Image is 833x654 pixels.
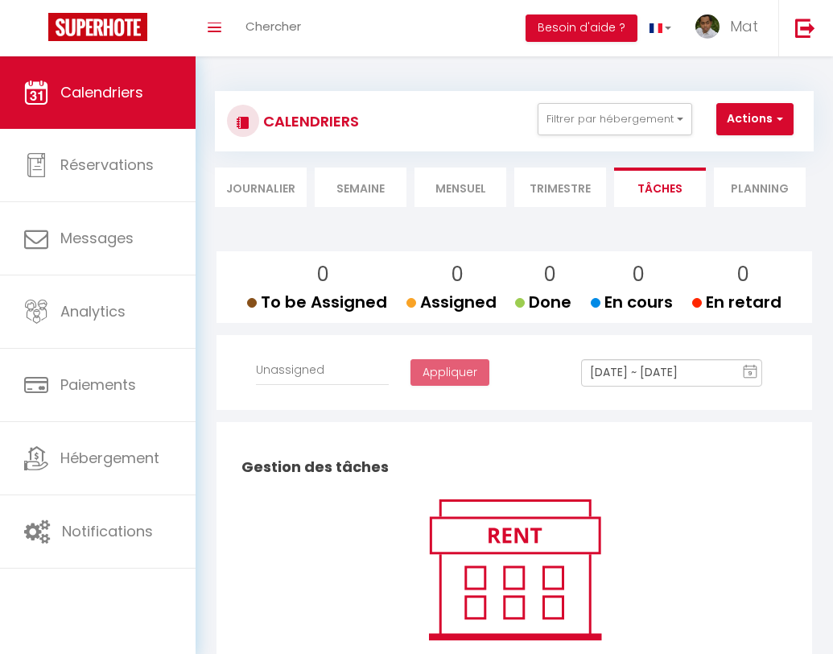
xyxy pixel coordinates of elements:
[60,228,134,248] span: Messages
[215,168,307,207] li: Journalier
[714,168,806,207] li: Planning
[730,16,758,36] span: Mat
[591,291,673,313] span: En cours
[60,375,136,395] span: Paiements
[514,168,606,207] li: Trimestre
[515,291,571,313] span: Done
[237,442,791,492] h2: Gestion des tâches
[695,14,720,39] img: ...
[60,155,154,175] span: Réservations
[410,359,489,387] button: Appliquer
[13,6,61,55] button: Ouvrir le widget de chat LiveChat
[247,291,387,313] span: To be Assigned
[526,14,637,42] button: Besoin d'aide ?
[62,521,153,541] span: Notifications
[414,168,506,207] li: Mensuel
[412,492,617,647] img: rent.png
[315,168,406,207] li: Semaine
[48,13,147,41] img: Super Booking
[60,82,143,102] span: Calendriers
[260,259,387,290] p: 0
[60,448,159,468] span: Hébergement
[581,359,762,387] input: Select Date Range
[406,291,497,313] span: Assigned
[614,168,706,207] li: Tâches
[60,301,126,321] span: Analytics
[259,103,359,139] h3: CALENDRIERS
[748,370,753,377] text: 9
[716,103,794,135] button: Actions
[528,259,571,290] p: 0
[538,103,692,135] button: Filtrer par hébergement
[692,291,781,313] span: En retard
[604,259,673,290] p: 0
[419,259,497,290] p: 0
[705,259,781,290] p: 0
[245,18,301,35] span: Chercher
[795,18,815,38] img: logout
